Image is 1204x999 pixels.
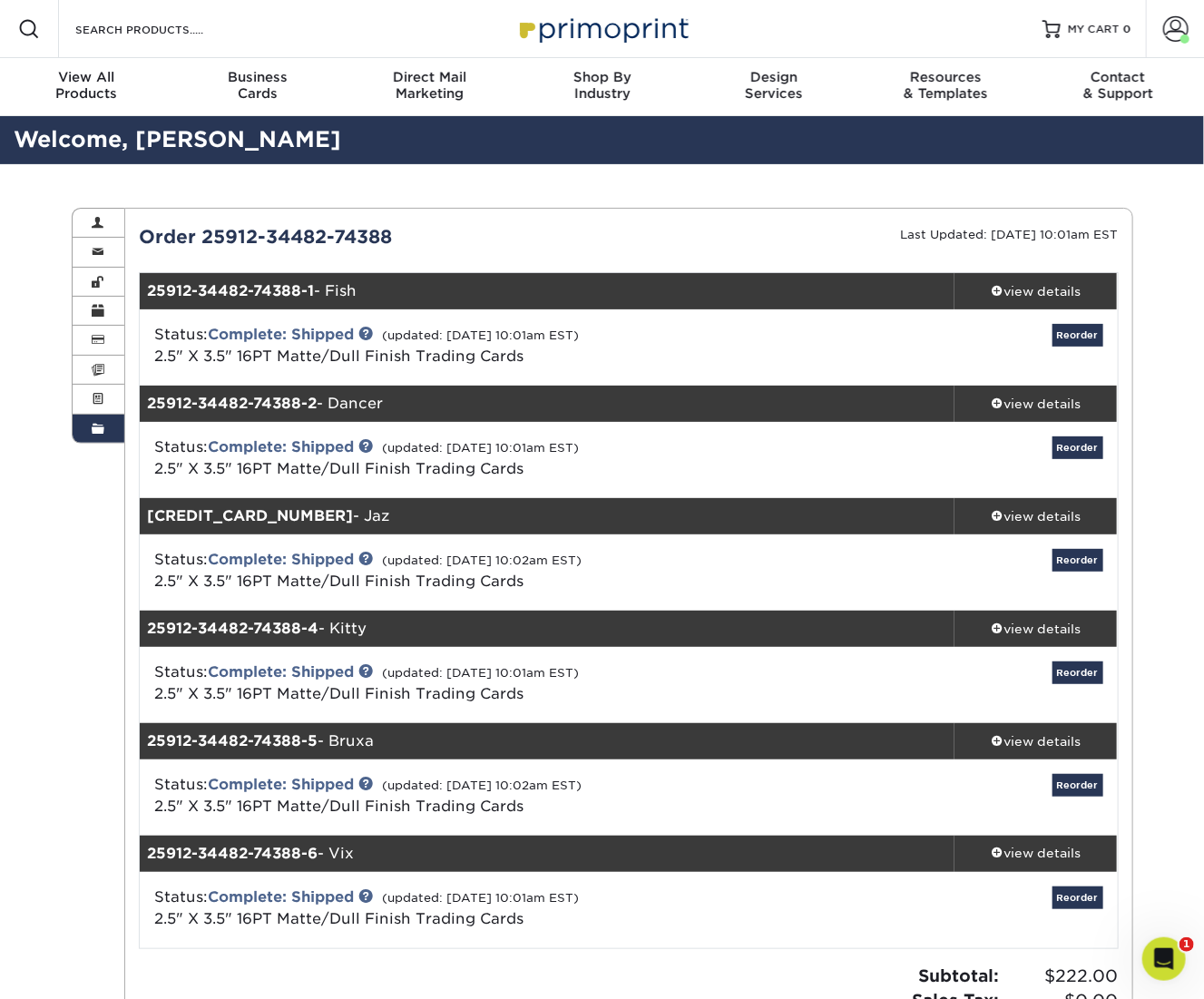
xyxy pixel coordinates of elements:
div: - Kitty [140,611,954,647]
span: 1 [1180,937,1194,952]
div: view details [954,282,1118,300]
div: Status: [141,324,791,367]
a: Complete: Shipped [208,888,354,906]
a: Complete: Shipped [208,551,354,568]
span: 0 [1123,23,1131,35]
div: Status: [141,549,791,593]
a: Contact& Support [1032,58,1204,116]
a: view details [954,611,1118,647]
span: Design [688,69,860,85]
a: 2.5" X 3.5" 16PT Matte/Dull Finish Trading Cards [154,685,524,702]
a: 2.5" X 3.5" 16PT Matte/Dull Finish Trading Cards [154,910,524,927]
div: Services [688,69,860,102]
div: & Support [1032,69,1204,102]
a: view details [954,723,1118,759]
div: view details [954,395,1118,413]
div: - Jaz [140,498,954,534]
a: 2.5" X 3.5" 16PT Matte/Dull Finish Trading Cards [154,573,524,590]
a: Complete: Shipped [208,326,354,343]
a: Reorder [1052,549,1103,572]
small: Last Updated: [DATE] 10:01am EST [901,228,1119,241]
a: Reorder [1052,324,1103,347]
div: - Fish [140,273,954,309]
span: Direct Mail [344,69,516,85]
a: view details [954,386,1118,422]
span: MY CART [1068,22,1120,37]
div: Status: [141,436,791,480]
a: Complete: Shipped [208,776,354,793]
div: - Bruxa [140,723,954,759]
strong: Subtotal: [919,965,1000,985]
span: Shop By [516,69,689,85]
span: Business [172,69,345,85]
input: SEARCH PRODUCTS..... [73,18,250,40]
strong: 25912-34482-74388-2 [147,395,317,412]
div: Status: [141,661,791,705]
span: $222.00 [1005,964,1119,989]
small: (updated: [DATE] 10:01am EST) [382,666,579,680]
strong: 25912-34482-74388-1 [147,282,314,299]
span: Resources [860,69,1033,85]
iframe: Intercom live chat [1142,937,1186,981]
a: 2.5" X 3.5" 16PT Matte/Dull Finish Trading Cards [154,798,524,815]
div: Status: [141,886,791,930]
strong: 25912-34482-74388-5 [147,732,318,749]
a: Reorder [1052,661,1103,684]
strong: 25912-34482-74388-6 [147,845,318,862]
div: Industry [516,69,689,102]
strong: 25912-34482-74388-4 [147,620,318,637]
div: - Vix [140,836,954,872]
div: - Dancer [140,386,954,422]
img: Primoprint [512,9,693,48]
small: (updated: [DATE] 10:02am EST) [382,553,582,567]
a: Reorder [1052,886,1103,909]
a: Complete: Shipped [208,438,354,455]
a: view details [954,836,1118,872]
small: (updated: [DATE] 10:01am EST) [382,441,579,455]
div: view details [954,620,1118,638]
a: BusinessCards [172,58,345,116]
a: Complete: Shipped [208,663,354,681]
small: (updated: [DATE] 10:01am EST) [382,328,579,342]
div: view details [954,845,1118,863]
a: view details [954,273,1118,309]
strong: [CREDIT_CARD_NUMBER] [147,507,353,524]
span: Contact [1032,69,1204,85]
div: Marketing [344,69,516,102]
div: Status: [141,774,791,818]
a: DesignServices [688,58,860,116]
a: 2.5" X 3.5" 16PT Matte/Dull Finish Trading Cards [154,348,524,365]
a: 2.5" X 3.5" 16PT Matte/Dull Finish Trading Cards [154,460,524,477]
a: view details [954,498,1118,534]
a: Shop ByIndustry [516,58,689,116]
div: Order 25912-34482-74388 [125,223,629,250]
div: view details [954,507,1118,525]
div: view details [954,732,1118,750]
a: Reorder [1052,774,1103,797]
div: & Templates [860,69,1033,102]
a: Direct MailMarketing [344,58,516,116]
a: Reorder [1052,436,1103,459]
small: (updated: [DATE] 10:02am EST) [382,779,582,792]
div: Cards [172,69,345,102]
small: (updated: [DATE] 10:01am EST) [382,891,579,905]
a: Resources& Templates [860,58,1033,116]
